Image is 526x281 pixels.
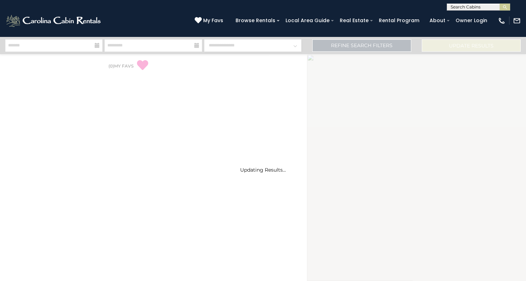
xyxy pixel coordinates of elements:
[5,14,103,28] img: White-1-2.png
[282,15,333,26] a: Local Area Guide
[232,15,279,26] a: Browse Rentals
[452,15,491,26] a: Owner Login
[426,15,449,26] a: About
[195,17,225,25] a: My Favs
[513,17,521,25] img: mail-regular-white.png
[203,17,223,24] span: My Favs
[375,15,423,26] a: Rental Program
[498,17,506,25] img: phone-regular-white.png
[336,15,372,26] a: Real Estate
